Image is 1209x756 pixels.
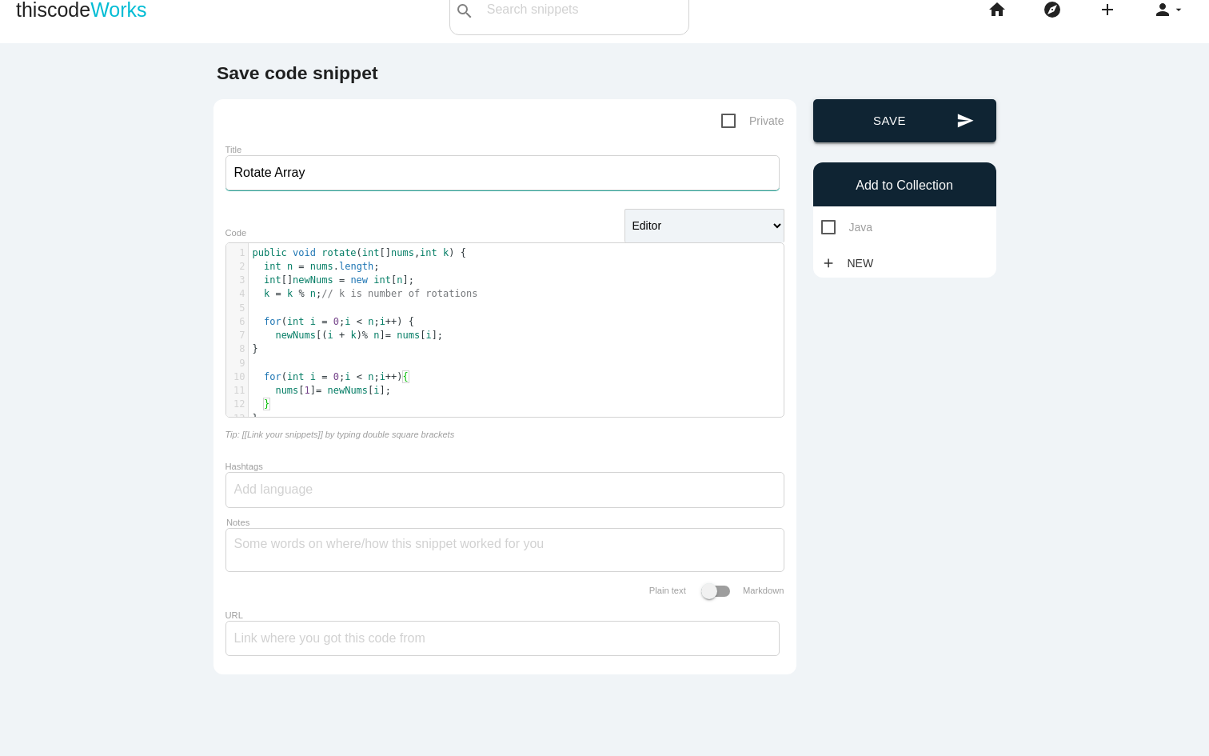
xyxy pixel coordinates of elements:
span: i [310,316,316,327]
span: n [397,274,402,286]
span: } [253,413,258,424]
span: i [327,330,333,341]
span: for [264,316,281,327]
span: i [380,371,385,382]
span: = [321,371,327,382]
span: k [350,330,356,341]
span: Private [721,111,784,131]
i: Tip: [[Link your snippets]] by typing double square brackets [225,430,455,439]
span: < [357,371,362,382]
span: 0 [333,371,339,382]
span: ( ; ; ) [253,371,409,382]
span: // k is number of rotations [321,288,477,299]
label: Notes [226,518,249,528]
span: n [368,371,373,382]
span: i [345,316,350,327]
span: i [345,371,350,382]
div: 9 [226,357,248,370]
span: ( ; ; ) { [253,316,415,327]
span: } [264,398,269,410]
span: new [350,274,368,286]
span: i [425,330,431,341]
span: n [287,261,293,272]
span: < [357,316,362,327]
div: 12 [226,398,248,411]
span: k [287,288,293,299]
span: i [310,371,316,382]
span: i [373,385,379,396]
span: nums [275,385,298,396]
span: int [287,371,305,382]
span: { [403,371,409,382]
span: int [287,316,305,327]
span: + [339,330,345,341]
span: 1 [305,385,310,396]
span: nums [391,247,414,258]
label: Title [225,145,242,154]
div: 13 [226,412,248,426]
b: Save code snippet [217,62,378,83]
i: add [821,249,836,278]
span: Java [821,218,873,238]
span: newNums [275,330,316,341]
span: void [293,247,316,258]
div: 7 [226,329,248,342]
span: int [264,261,281,272]
input: Link where you got this code from [225,621,780,656]
span: 0 [333,316,339,327]
span: = [385,330,391,341]
span: [ ] [ ]; [253,385,392,396]
span: length [339,261,373,272]
span: n [368,316,373,327]
div: 8 [226,342,248,356]
input: What does this code do? [225,155,780,190]
span: nums [397,330,420,341]
div: 6 [226,315,248,329]
span: nums [310,261,333,272]
div: 11 [226,384,248,398]
div: 10 [226,370,248,384]
span: . ; [253,261,380,272]
i: send [956,99,974,142]
span: int [264,274,281,286]
span: ++ [385,371,397,382]
span: n [310,288,316,299]
span: int [373,274,391,286]
span: ( [] , ) { [253,247,467,258]
span: for [264,371,281,382]
label: Hashtags [225,462,263,471]
span: = [275,288,281,299]
span: % [298,288,304,299]
span: [( ) ] [ ]; [253,330,444,341]
h6: Add to Collection [821,178,988,193]
input: Add language [234,473,330,506]
span: n [373,330,379,341]
div: 3 [226,274,248,287]
span: i [380,316,385,327]
span: ; [253,288,478,299]
span: rotate [321,247,356,258]
span: public [253,247,287,258]
span: k [264,288,269,299]
span: int [420,247,437,258]
div: 4 [226,287,248,301]
label: URL [225,610,243,620]
span: newNums [293,274,333,286]
span: [] [ ]; [253,274,415,286]
label: Code [225,228,247,238]
label: Plain text Markdown [649,586,784,595]
span: newNums [328,385,369,396]
span: = [321,316,327,327]
span: = [316,385,321,396]
div: 2 [226,260,248,274]
div: 5 [226,302,248,315]
span: = [339,274,345,286]
span: ++ [385,316,397,327]
div: 1 [226,246,248,260]
span: = [298,261,304,272]
a: addNew [821,249,882,278]
span: int [362,247,380,258]
button: sendSave [813,99,996,142]
span: } [253,343,258,354]
span: % [362,330,368,341]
